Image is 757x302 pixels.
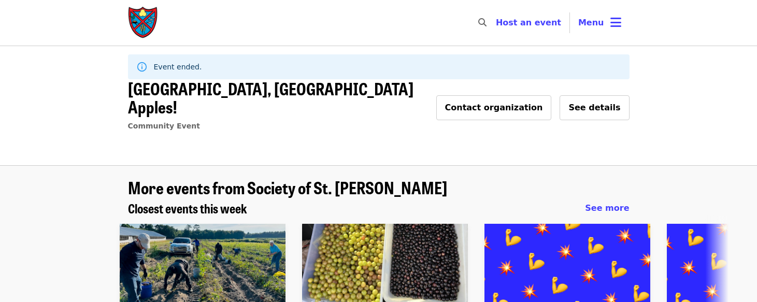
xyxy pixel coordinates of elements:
[585,202,629,214] a: See more
[445,103,543,112] span: Contact organization
[128,76,413,119] span: [GEOGRAPHIC_DATA], [GEOGRAPHIC_DATA] Apples!
[128,201,247,216] a: Closest events this week
[610,15,621,30] i: bars icon
[496,18,561,27] a: Host an event
[578,18,604,27] span: Menu
[585,203,629,213] span: See more
[493,10,501,35] input: Search
[570,10,630,35] button: Toggle account menu
[436,95,552,120] button: Contact organization
[154,63,202,71] span: Event ended.
[128,122,200,130] a: Community Event
[128,6,159,39] img: Society of St. Andrew - Home
[128,199,247,217] span: Closest events this week
[560,95,629,120] button: See details
[128,175,447,199] span: More events from Society of St. [PERSON_NAME]
[568,103,620,112] span: See details
[120,201,638,216] div: Closest events this week
[478,18,487,27] i: search icon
